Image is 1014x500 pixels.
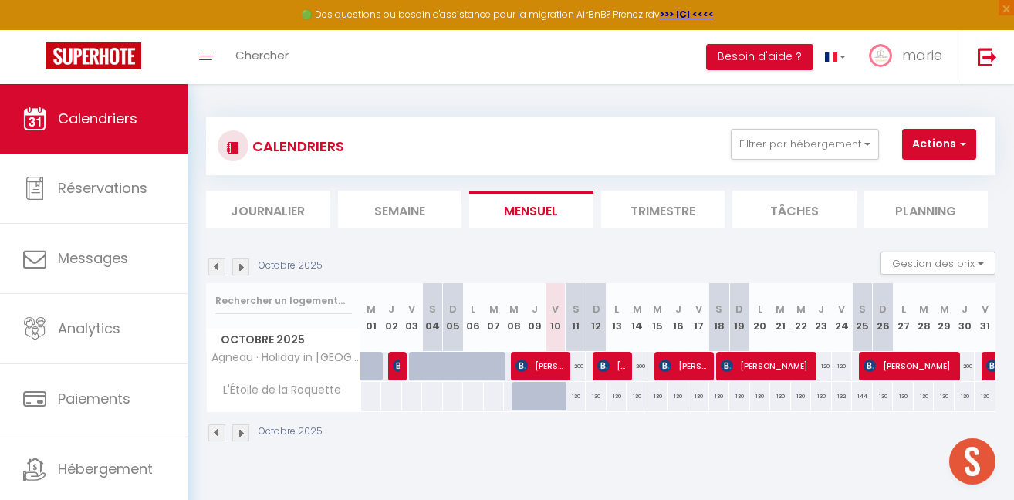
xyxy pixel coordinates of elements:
th: 30 [955,283,975,352]
a: Chercher [224,30,300,84]
div: 130 [934,382,955,410]
abbr: D [593,302,600,316]
span: Chercher [235,47,289,63]
a: ... marie [857,30,962,84]
abbr: M [367,302,376,316]
th: 28 [914,283,935,352]
abbr: M [653,302,662,316]
div: 130 [914,382,935,410]
div: 144 [852,382,873,410]
abbr: M [633,302,642,316]
abbr: J [675,302,681,316]
th: 11 [566,283,586,352]
abbr: D [879,302,887,316]
div: 130 [791,382,812,410]
div: 130 [668,382,688,410]
th: 21 [770,283,791,352]
th: 25 [852,283,873,352]
div: 120 [811,352,832,380]
th: 19 [729,283,750,352]
th: 06 [463,283,484,352]
span: [PERSON_NAME] [659,351,708,380]
th: 18 [709,283,730,352]
div: 130 [688,382,709,410]
span: [PERSON_NAME] [597,351,625,380]
button: Actions [902,129,976,160]
abbr: V [838,302,845,316]
th: 23 [811,283,832,352]
abbr: L [758,302,762,316]
abbr: V [552,302,559,316]
th: 10 [545,283,566,352]
th: 08 [504,283,525,352]
div: 130 [893,382,914,410]
abbr: J [818,302,824,316]
abbr: S [429,302,436,316]
th: 09 [525,283,546,352]
span: [PERSON_NAME] [864,351,954,380]
div: 200 [566,352,586,380]
span: Réservations [58,178,147,198]
abbr: L [901,302,906,316]
abbr: L [614,302,619,316]
li: Semaine [338,191,462,228]
span: marie [902,46,942,65]
a: >>> ICI <<<< [660,8,714,21]
input: Rechercher un logement... [215,287,352,315]
abbr: M [919,302,928,316]
div: 130 [566,382,586,410]
th: 05 [443,283,464,352]
th: 15 [647,283,668,352]
abbr: V [982,302,989,316]
th: 29 [934,283,955,352]
abbr: L [471,302,475,316]
span: [PERSON_NAME] [721,351,811,380]
span: Octobre 2025 [207,329,360,351]
button: Gestion des prix [880,252,995,275]
span: Analytics [58,319,120,338]
div: 130 [873,382,894,410]
span: L'Étoile de la Roquette [209,382,345,399]
div: 130 [627,382,647,410]
p: Octobre 2025 [259,258,323,273]
th: 07 [484,283,505,352]
th: 14 [627,283,647,352]
th: 16 [668,283,688,352]
th: 24 [832,283,853,352]
th: 02 [381,283,402,352]
div: 130 [975,382,995,410]
span: [PERSON_NAME] [393,351,400,380]
img: Super Booking [46,42,141,69]
div: 132 [832,382,853,410]
th: 20 [750,283,771,352]
abbr: M [776,302,785,316]
abbr: D [449,302,457,316]
abbr: J [532,302,538,316]
span: Paiements [58,389,130,408]
img: logout [978,47,997,66]
th: 17 [688,283,709,352]
div: 130 [811,382,832,410]
abbr: V [408,302,415,316]
img: ... [869,44,892,67]
abbr: S [573,302,580,316]
th: 12 [586,283,607,352]
th: 27 [893,283,914,352]
th: 13 [607,283,627,352]
abbr: M [940,302,949,316]
abbr: J [388,302,394,316]
span: [PERSON_NAME] [515,351,564,380]
div: 200 [955,352,975,380]
th: 26 [873,283,894,352]
p: Octobre 2025 [259,424,323,439]
span: Messages [58,248,128,268]
th: 22 [791,283,812,352]
h3: CALENDRIERS [248,129,344,164]
th: 04 [422,283,443,352]
abbr: M [796,302,806,316]
li: Mensuel [469,191,593,228]
div: 130 [607,382,627,410]
th: 03 [402,283,423,352]
abbr: V [695,302,702,316]
div: Ouvrir le chat [949,438,995,485]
